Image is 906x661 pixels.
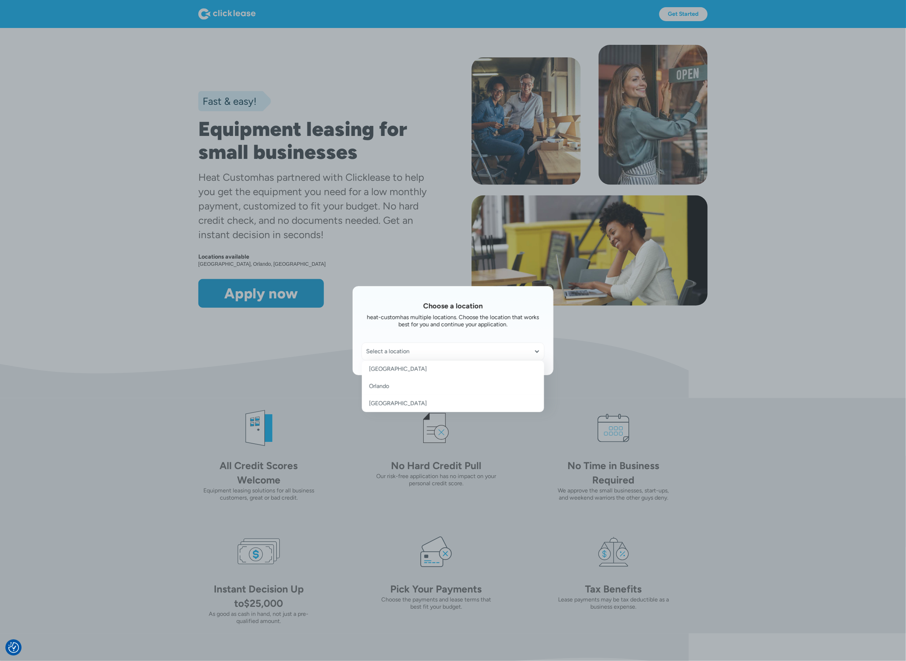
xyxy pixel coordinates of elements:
[362,378,544,395] a: Orlando
[362,360,544,412] nav: Select a location
[362,343,544,360] div: Select a location
[8,642,19,653] img: Revisit consent button
[362,360,544,378] a: [GEOGRAPHIC_DATA]
[398,314,539,328] div: has multiple locations. Choose the location that works best for you and continue your application.
[367,314,400,321] div: heat-custom
[366,348,540,355] div: Select a location
[362,395,544,412] a: [GEOGRAPHIC_DATA]
[362,301,544,311] h1: Choose a location
[8,642,19,653] button: Consent Preferences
